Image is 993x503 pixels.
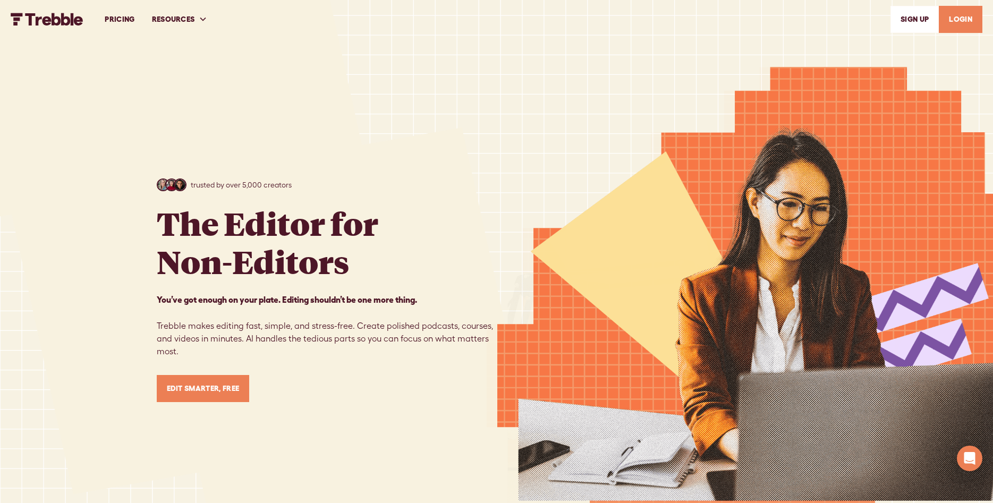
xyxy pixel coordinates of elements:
[157,375,250,402] a: Edit Smarter, Free
[939,6,982,33] a: LOGIN
[143,1,216,38] div: RESOURCES
[191,180,292,191] p: trusted by over 5,000 creators
[157,204,378,280] h1: The Editor for Non-Editors
[157,293,497,358] p: Trebble makes editing fast, simple, and stress-free. Create polished podcasts, courses, and video...
[957,446,982,471] div: Open Intercom Messenger
[11,13,83,25] a: home
[890,6,939,33] a: SIGn UP
[11,13,83,25] img: Trebble FM Logo
[157,295,417,304] strong: You’ve got enough on your plate. Editing shouldn’t be one more thing. ‍
[96,1,143,38] a: PRICING
[152,14,195,25] div: RESOURCES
